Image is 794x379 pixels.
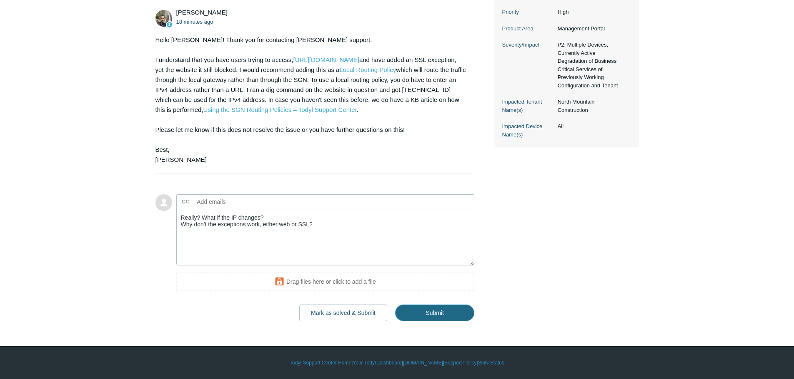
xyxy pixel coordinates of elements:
a: [DOMAIN_NAME] [403,359,443,367]
a: Your Todyl Dashboard [353,359,401,367]
span: Michael Tjader [176,9,228,16]
input: Add emails [194,196,283,208]
a: Support Policy [444,359,476,367]
a: Using the SGN Routing Policies – Todyl Support Center [203,106,357,113]
input: Submit [395,305,474,321]
dd: High [554,8,631,16]
div: Hello [PERSON_NAME]! Thank you for contacting [PERSON_NAME] support. I understand that you have u... [155,35,466,165]
dt: Priority [502,8,554,16]
dt: Severity/Impact [502,41,554,49]
dd: P2: Multiple Devices, Currently Active Degradation of Business Critical Services of Previously Wo... [554,41,631,89]
a: Local Routing Policy [339,66,396,73]
button: Mark as solved & Submit [299,305,387,321]
time: 10/08/2025, 08:42 [176,19,213,25]
dd: All [554,122,631,131]
a: [URL][DOMAIN_NAME] [293,56,359,63]
label: CC [182,196,190,208]
dt: Impacted Tenant Name(s) [502,98,554,114]
textarea: Add your reply [176,210,475,266]
dd: North Mountain Construction [554,98,631,114]
a: SGN Status [478,359,504,367]
dt: Product Area [502,25,554,33]
a: Todyl Support Center Home [290,359,351,367]
div: | | | | [155,359,639,367]
dt: Impacted Device Name(s) [502,122,554,139]
dd: Management Portal [554,25,631,33]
